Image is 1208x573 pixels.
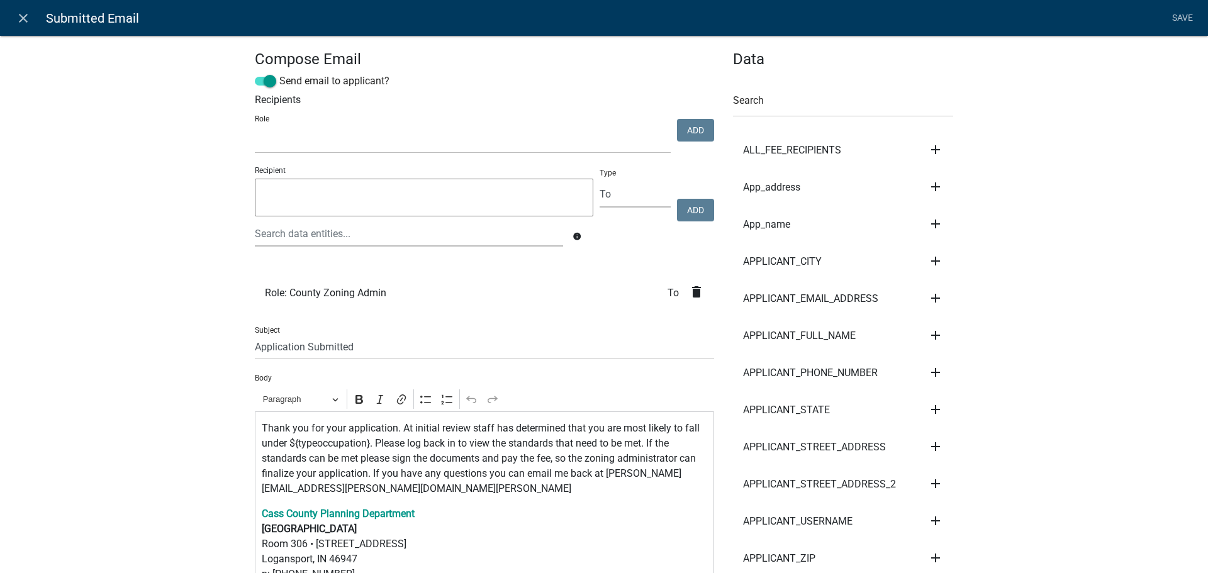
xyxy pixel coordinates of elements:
[928,291,943,306] i: add
[255,221,563,247] input: Search data entities...
[257,389,344,409] button: Paragraph, Heading
[677,119,714,142] button: Add
[689,284,704,299] i: delete
[743,294,878,304] span: APPLICANT_EMAIL_ADDRESS
[255,374,272,382] label: Body
[743,405,830,415] span: APPLICANT_STATE
[928,365,943,380] i: add
[255,94,714,106] h6: Recipients
[928,513,943,528] i: add
[928,179,943,194] i: add
[743,554,815,564] span: APPLICANT_ZIP
[255,50,714,69] h4: Compose Email
[743,368,878,378] span: APPLICANT_PHONE_NUMBER
[743,442,886,452] span: APPLICANT_STREET_ADDRESS
[262,523,357,535] strong: [GEOGRAPHIC_DATA]
[743,182,800,192] span: App_address
[743,331,856,341] span: APPLICANT_FULL_NAME
[573,232,581,241] i: info
[262,421,708,496] p: Thank you for your application. At initial review staff has determined that you are most likely t...
[668,288,689,298] span: To
[677,199,714,221] button: Add
[262,508,415,520] a: Cass County Planning Department
[255,387,714,411] div: Editor toolbar
[255,165,593,176] p: Recipient
[255,115,269,123] label: Role
[928,402,943,417] i: add
[263,392,328,407] span: Paragraph
[928,216,943,231] i: add
[743,479,896,489] span: APPLICANT_STREET_ADDRESS_2
[16,11,31,26] i: close
[1166,6,1198,30] a: Save
[928,328,943,343] i: add
[743,257,822,267] span: APPLICANT_CITY
[46,6,139,31] span: Submitted Email
[743,145,841,155] span: ALL_FEE_RECIPIENTS
[600,169,616,177] label: Type
[743,220,790,230] span: App_name
[928,142,943,157] i: add
[255,74,389,89] label: Send email to applicant?
[928,439,943,454] i: add
[928,253,943,269] i: add
[743,516,853,526] span: APPLICANT_USERNAME
[928,550,943,565] i: add
[733,50,953,69] h4: Data
[928,476,943,491] i: add
[265,288,386,298] span: Role: County Zoning Admin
